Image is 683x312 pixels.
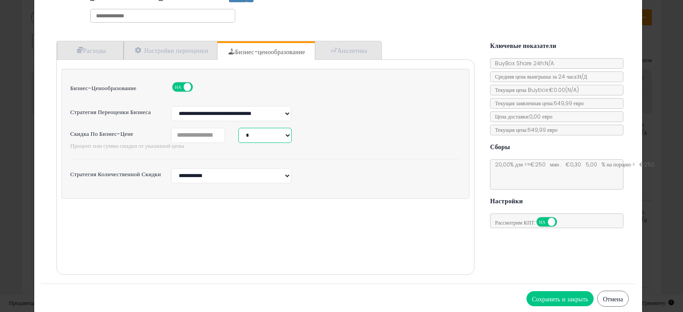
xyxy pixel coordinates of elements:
[495,126,527,134] font: Текущая цена:
[495,59,545,67] font: BuyBox Share 24h:
[602,161,635,168] font: % на порцию >
[490,142,510,151] font: Сборы
[530,161,546,168] font: €250
[639,161,655,168] font: €250
[490,41,556,50] font: Ключевые показатели
[495,113,529,120] font: Цена доставки:
[175,84,181,90] font: НА
[532,295,588,304] font: Сохранить и закрыть
[70,170,161,178] font: Стратегия количественной скидки
[495,219,535,226] font: Рассмотрим КПТ:
[565,86,567,94] font: (
[70,108,151,116] font: Стратегия переоценки бизнеса
[510,161,530,168] font: % для <=
[549,86,565,94] font: €0.00
[495,99,554,107] font: Текущая заявленная цена:
[550,161,561,168] font: мин .
[529,113,552,120] font: 0,00 евро
[144,46,208,55] font: Настройки переоценки
[554,99,584,107] font: 649,99 евро
[567,86,577,94] font: N/A
[495,73,577,80] font: Средняя цена выигрыша за 24 часа:
[527,126,558,134] font: 649,99 евро
[235,47,305,56] font: Бизнес-ценообразование
[545,59,554,67] font: N/A
[490,197,523,205] font: Настройки
[495,86,549,94] font: Текущая цена Buybox:
[577,86,579,94] font: )
[566,161,581,168] font: €0,30
[495,161,510,168] font: 20,00
[337,46,367,55] font: Аналитика
[70,130,133,138] font: Скидка по бизнес-цене
[577,73,587,80] font: Н/Д
[586,161,597,168] font: 5,00
[70,84,137,92] font: Бизнес-ценообразование
[83,46,106,55] font: Расходы
[603,295,623,304] font: Отмена
[70,142,184,150] font: Процент или сумма скидки от указанной цены
[539,219,545,225] font: НА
